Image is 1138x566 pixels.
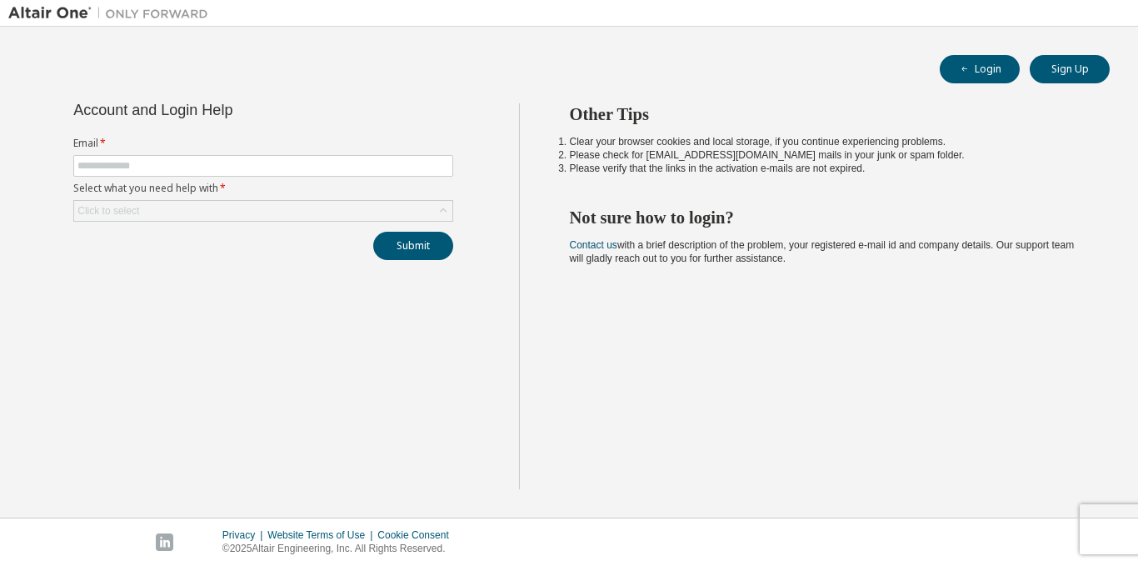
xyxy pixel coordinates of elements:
[74,201,452,221] div: Click to select
[570,103,1081,125] h2: Other Tips
[1030,55,1110,83] button: Sign Up
[377,528,458,542] div: Cookie Consent
[73,103,377,117] div: Account and Login Help
[73,137,453,150] label: Email
[570,162,1081,175] li: Please verify that the links in the activation e-mails are not expired.
[373,232,453,260] button: Submit
[222,528,267,542] div: Privacy
[222,542,459,556] p: © 2025 Altair Engineering, Inc. All Rights Reserved.
[570,207,1081,228] h2: Not sure how to login?
[570,148,1081,162] li: Please check for [EMAIL_ADDRESS][DOMAIN_NAME] mails in your junk or spam folder.
[570,239,1075,264] span: with a brief description of the problem, your registered e-mail id and company details. Our suppo...
[940,55,1020,83] button: Login
[156,533,173,551] img: linkedin.svg
[570,135,1081,148] li: Clear your browser cookies and local storage, if you continue experiencing problems.
[77,204,139,218] div: Click to select
[73,182,453,195] label: Select what you need help with
[8,5,217,22] img: Altair One
[570,239,617,251] a: Contact us
[267,528,377,542] div: Website Terms of Use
